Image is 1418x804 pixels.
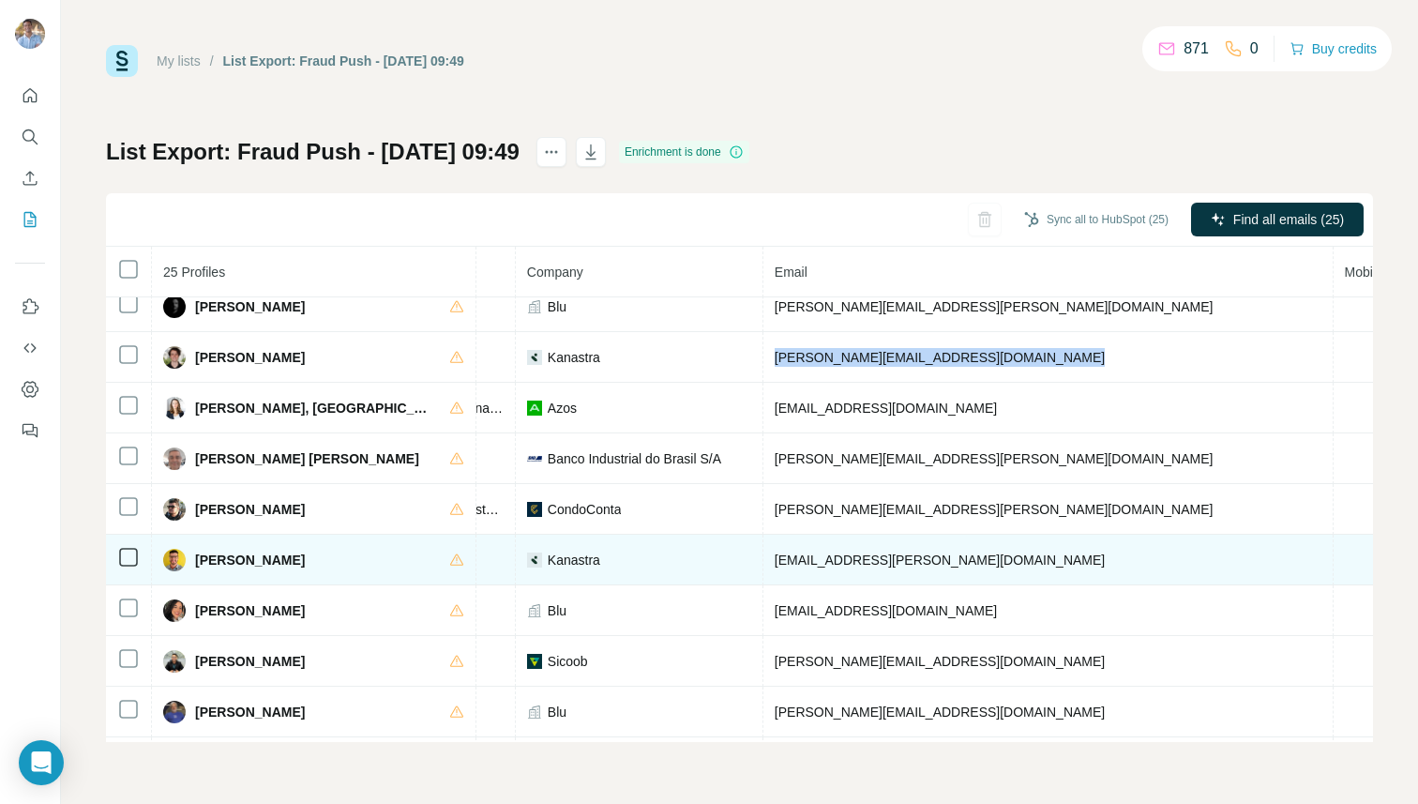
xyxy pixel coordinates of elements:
img: company-logo [527,401,542,416]
span: Azos [548,399,577,417]
span: [PERSON_NAME][EMAIL_ADDRESS][DOMAIN_NAME] [775,350,1105,365]
img: Avatar [163,549,186,571]
h1: List Export: Fraud Push - [DATE] 09:49 [106,137,520,167]
button: My lists [15,203,45,236]
span: [EMAIL_ADDRESS][PERSON_NAME][DOMAIN_NAME] [775,553,1105,568]
span: Banco Industrial do Brasil S/A [548,449,721,468]
div: List Export: Fraud Push - [DATE] 09:49 [223,52,464,70]
button: Buy credits [1290,36,1377,62]
span: [PERSON_NAME][EMAIL_ADDRESS][DOMAIN_NAME] [775,654,1105,669]
button: Use Surfe on LinkedIn [15,290,45,324]
img: company-logo [527,553,542,568]
button: Sync all to HubSpot (25) [1011,205,1182,234]
p: 871 [1184,38,1209,60]
img: Avatar [163,448,186,470]
img: Avatar [163,296,186,318]
img: company-logo [527,502,542,517]
button: Quick start [15,79,45,113]
img: Avatar [163,701,186,723]
span: Kanastra [548,348,600,367]
span: [EMAIL_ADDRESS][DOMAIN_NAME] [775,603,997,618]
button: Find all emails (25) [1191,203,1364,236]
img: Avatar [163,650,186,673]
span: [EMAIL_ADDRESS][DOMAIN_NAME] [775,401,997,416]
span: [PERSON_NAME] [195,601,305,620]
span: [PERSON_NAME] [195,703,305,721]
span: Find all emails (25) [1233,210,1344,229]
img: Avatar [15,19,45,49]
span: Sicoob [548,652,588,671]
img: Avatar [163,498,186,521]
button: Use Surfe API [15,331,45,365]
img: Avatar [163,599,186,622]
img: Surfe Logo [106,45,138,77]
span: [PERSON_NAME] [195,297,305,316]
span: Email [775,265,807,280]
span: Mobile [1345,265,1383,280]
span: [PERSON_NAME] [195,551,305,569]
span: [PERSON_NAME] [PERSON_NAME] [195,449,419,468]
p: 0 [1250,38,1259,60]
span: Blu [548,297,566,316]
div: Enrichment is done [619,141,749,163]
img: company-logo [527,350,542,365]
button: Enrich CSV [15,161,45,195]
span: Company [527,265,583,280]
span: CondoConta [548,500,622,519]
button: Feedback [15,414,45,448]
span: [PERSON_NAME], [GEOGRAPHIC_DATA] [195,399,430,417]
button: actions [536,137,566,167]
img: Avatar [163,346,186,369]
div: Open Intercom Messenger [19,740,64,785]
a: My lists [157,53,201,68]
li: / [210,52,214,70]
span: Kanastra [548,551,600,569]
span: 25 Profiles [163,265,225,280]
button: Search [15,120,45,154]
span: [PERSON_NAME] [195,652,305,671]
span: Blu [548,703,566,721]
img: company-logo [527,451,542,466]
span: [PERSON_NAME][EMAIL_ADDRESS][PERSON_NAME][DOMAIN_NAME] [775,451,1214,466]
span: [PERSON_NAME] [195,500,305,519]
img: Avatar [163,397,186,419]
span: [PERSON_NAME][EMAIL_ADDRESS][PERSON_NAME][DOMAIN_NAME] [775,502,1214,517]
span: Blu [548,601,566,620]
img: company-logo [527,654,542,669]
span: [PERSON_NAME][EMAIL_ADDRESS][DOMAIN_NAME] [775,705,1105,720]
button: Dashboard [15,372,45,406]
span: [PERSON_NAME] [195,348,305,367]
span: [PERSON_NAME][EMAIL_ADDRESS][PERSON_NAME][DOMAIN_NAME] [775,299,1214,314]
